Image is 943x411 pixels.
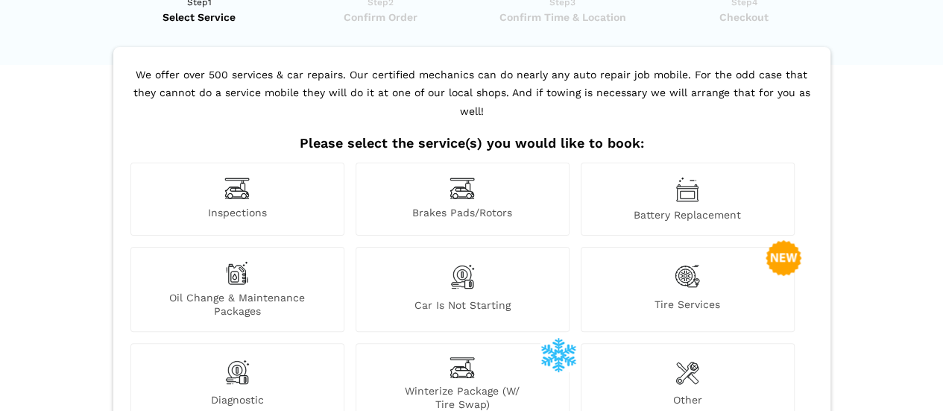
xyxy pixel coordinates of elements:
[581,393,794,411] span: Other
[356,384,569,411] span: Winterize Package (W/ Tire Swap)
[131,291,344,318] span: Oil Change & Maintenance Packages
[540,336,576,372] img: winterize-icon_1.png
[356,298,569,318] span: Car is not starting
[127,66,817,136] p: We offer over 500 services & car repairs. Our certified mechanics can do nearly any auto repair j...
[131,393,344,411] span: Diagnostic
[476,10,649,25] span: Confirm Time & Location
[581,208,794,222] span: Battery Replacement
[581,298,794,318] span: Tire Services
[294,10,467,25] span: Confirm Order
[356,206,569,222] span: Brakes Pads/Rotors
[766,240,801,276] img: new-badge-2-48.png
[127,135,817,151] h2: Please select the service(s) you would like to book:
[131,206,344,222] span: Inspections
[658,10,830,25] span: Checkout
[113,10,286,25] span: Select Service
